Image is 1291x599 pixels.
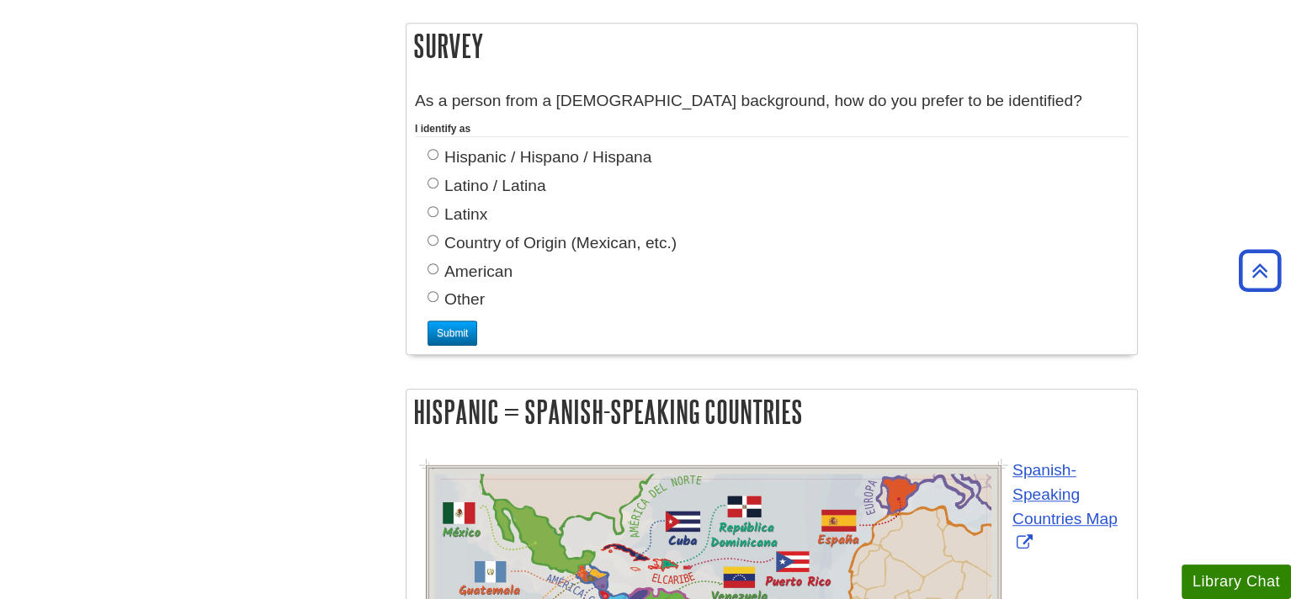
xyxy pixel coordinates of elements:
[1182,565,1291,599] button: Library Chat
[428,178,438,188] input: Latino / Latina
[406,24,1137,68] h2: Survey
[428,203,487,227] label: Latinx
[428,288,485,312] label: Other
[428,231,677,256] label: Country of Origin (Mexican, etc.)
[1233,259,1287,282] a: Back to Top
[428,263,438,274] input: American
[428,291,438,302] input: Other
[428,321,477,346] input: Submit
[1012,461,1118,551] a: Link opens in new window
[406,390,1137,434] h2: Hispanic = Spanish-Speaking Countries
[415,89,1129,114] p: As a person from a [DEMOGRAPHIC_DATA] background, how do you prefer to be identified?
[428,235,438,246] input: Country of Origin (Mexican, etc.)
[428,146,651,170] label: Hispanic / Hispano / Hispana
[428,206,438,217] input: Latinx
[428,149,438,160] input: Hispanic / Hispano / Hispana
[428,260,513,284] label: American
[428,174,546,199] label: Latino / Latina
[415,121,1129,136] div: I identify as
